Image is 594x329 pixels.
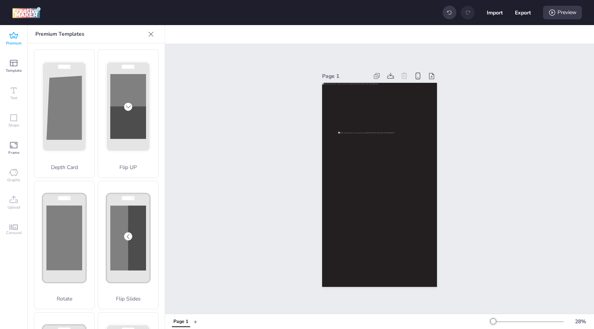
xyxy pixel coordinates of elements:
span: Carousel [6,230,22,236]
span: Text [10,95,17,101]
span: Upload [8,204,20,210]
div: Tabs [168,315,194,328]
div: Page 1 [322,72,368,80]
button: Export [515,5,531,21]
div: Preview [543,6,582,19]
p: Rotate [34,295,94,303]
span: Frame [8,150,19,156]
span: Template [6,68,22,74]
p: Depth Card [34,163,94,171]
div: Page 1 [173,318,188,325]
span: Shape [8,122,19,128]
div: 28 % [571,318,589,326]
span: Premium [6,40,22,46]
button: Import [487,5,503,21]
p: Premium Templates [35,25,145,43]
span: Graphic [7,177,21,183]
p: Flip Slides [98,295,158,303]
img: logo Creative Maker [12,7,41,18]
p: Flip UP [98,163,158,171]
button: + [194,315,197,328]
